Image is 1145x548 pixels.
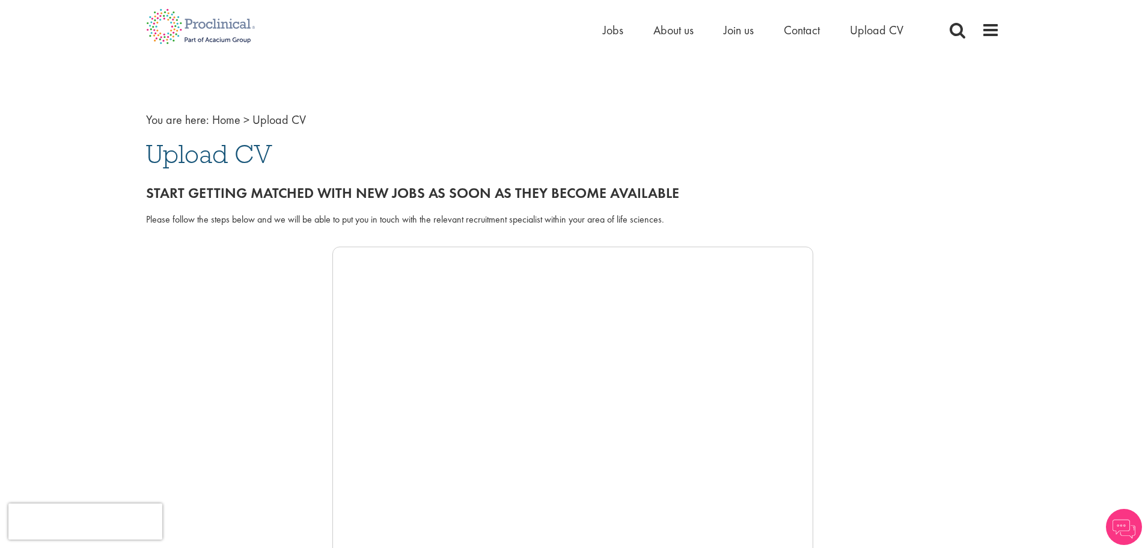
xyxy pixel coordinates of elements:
a: Join us [724,22,754,38]
a: Jobs [603,22,623,38]
a: About us [653,22,694,38]
span: You are here: [146,112,209,128]
img: Chatbot [1106,509,1142,545]
a: breadcrumb link [212,112,240,128]
span: Upload CV [252,112,306,128]
a: Contact [784,22,820,38]
span: > [243,112,249,128]
div: Please follow the steps below and we will be able to put you in touch with the relevant recruitme... [146,213,1000,227]
a: Upload CV [850,22,903,38]
h2: Start getting matched with new jobs as soon as they become available [146,185,1000,201]
iframe: reCAPTCHA [8,503,162,540]
span: Upload CV [146,138,272,170]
